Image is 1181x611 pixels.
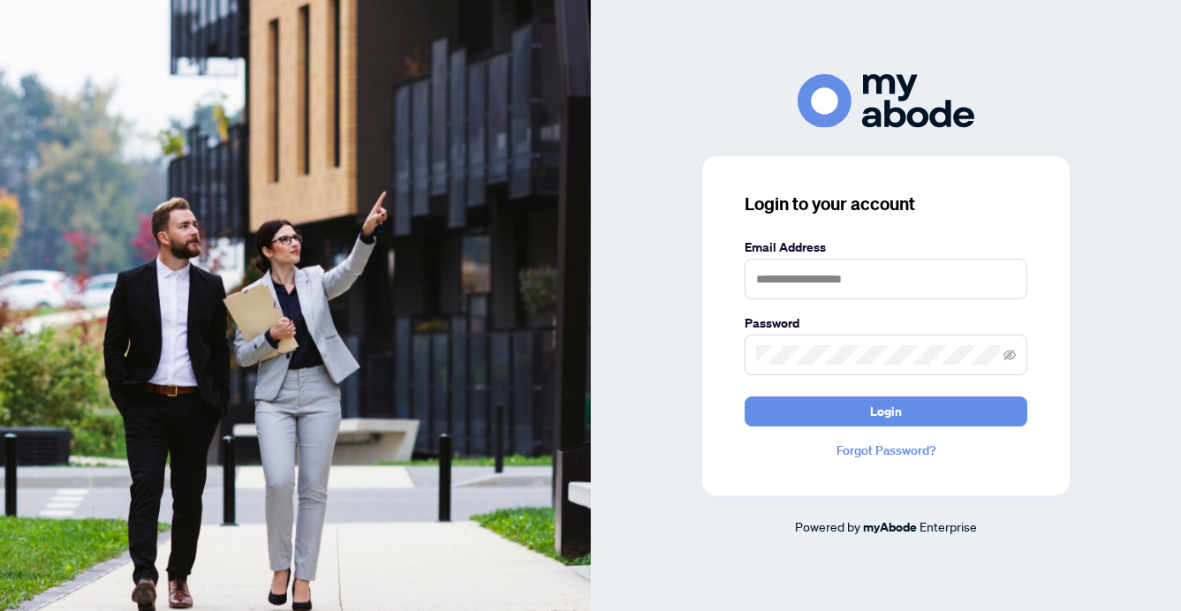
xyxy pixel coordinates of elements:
span: Powered by [795,518,860,534]
a: myAbode [863,517,917,537]
span: eye-invisible [1003,349,1016,361]
span: Enterprise [920,518,977,534]
h3: Login to your account [745,192,1027,216]
span: Login [870,397,902,426]
img: ma-logo [798,74,974,128]
label: Password [745,313,1027,333]
button: Login [745,396,1027,426]
label: Email Address [745,238,1027,257]
a: Forgot Password? [745,441,1027,460]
